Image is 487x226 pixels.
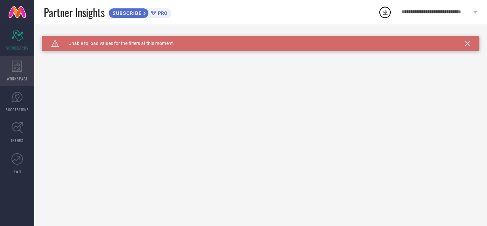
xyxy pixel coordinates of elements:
span: SCORECARDS [6,45,29,51]
span: Partner Insights [44,5,105,20]
a: SUBSCRIBEPRO [108,6,171,18]
div: Unable to load filters at this moment. Please try later. [42,36,479,42]
span: FWD [14,168,21,174]
span: PRO [156,10,167,16]
div: Open download list [378,5,392,19]
span: SUBSCRIBE [109,10,143,16]
span: TRENDS [11,138,24,143]
span: SUGGESTIONS [6,107,29,112]
span: Unable to load values for the filters at this moment. [59,41,174,46]
span: WORKSPACE [7,76,28,82]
